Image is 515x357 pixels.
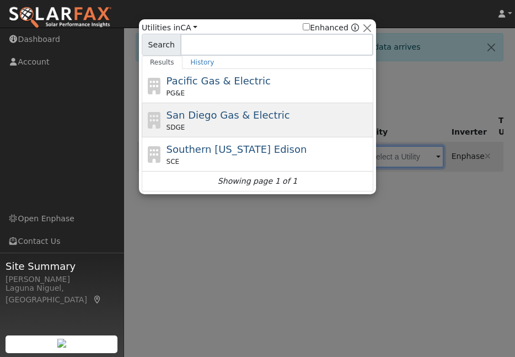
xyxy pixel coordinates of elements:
[303,23,310,30] input: Enhanced
[351,23,359,32] a: Enhanced Providers
[303,22,348,34] label: Enhanced
[167,157,180,167] span: SCE
[180,23,197,32] a: CA
[167,75,271,87] span: Pacific Gas & Electric
[6,259,118,274] span: Site Summary
[167,88,185,98] span: PG&E
[303,22,359,34] span: Show enhanced providers
[142,56,183,69] a: Results
[142,22,197,34] span: Utilities in
[142,34,181,56] span: Search
[183,56,223,69] a: History
[218,175,297,187] i: Showing page 1 of 1
[8,6,112,29] img: SolarFax
[167,143,307,155] span: Southern [US_STATE] Edison
[167,122,185,132] span: SDGE
[6,274,118,285] div: [PERSON_NAME]
[57,339,66,348] img: retrieve
[93,295,103,304] a: Map
[6,283,118,306] div: Laguna Niguel, [GEOGRAPHIC_DATA]
[167,109,290,121] span: San Diego Gas & Electric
